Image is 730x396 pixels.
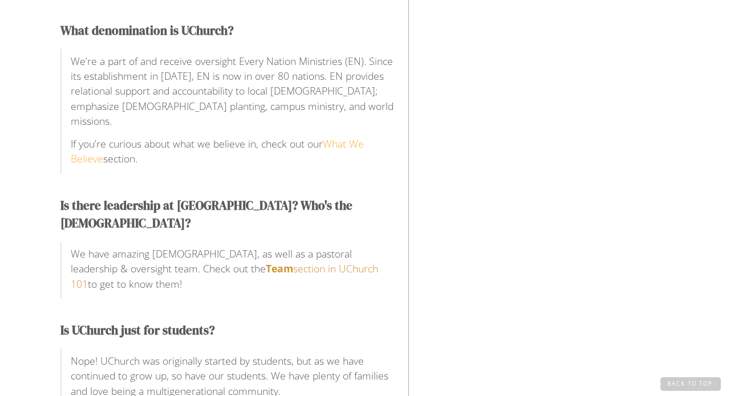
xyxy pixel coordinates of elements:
[71,262,378,290] a: Teamsection in UChurch 101
[71,246,395,291] p: We have amazing [DEMOGRAPHIC_DATA], as well as a pastoral leadership & oversight team. Check out ...
[60,22,395,40] p: What denomination is UChurch?
[60,197,395,232] p: Is there leadership at [GEOGRAPHIC_DATA]? Who's the [DEMOGRAPHIC_DATA]?
[60,321,395,340] p: Is UChurch just for students?
[71,136,395,166] p: If you’re curious about what we believe in, check out our section.
[660,377,721,391] a: Back to Top
[71,54,395,129] p: We’re a part of and receive oversight Every Nation Ministries (EN). Since its establishment in [D...
[266,262,293,275] strong: Team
